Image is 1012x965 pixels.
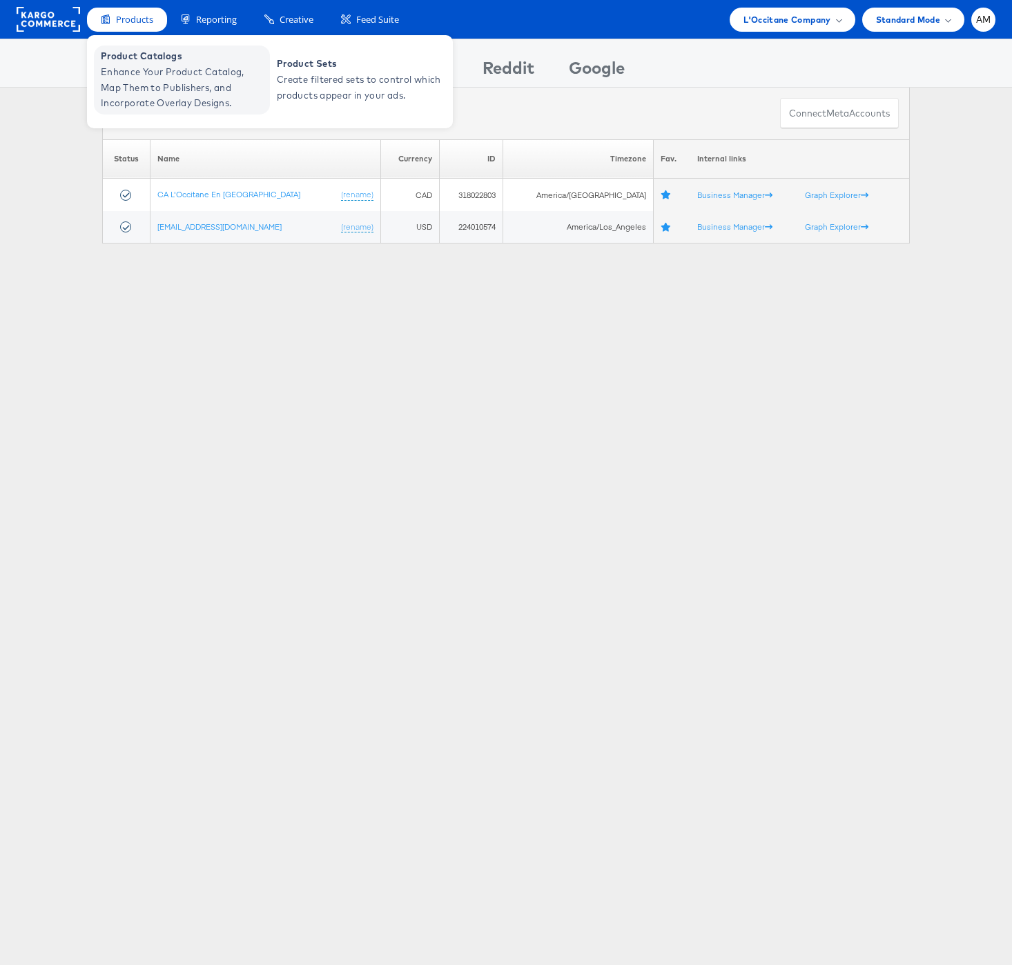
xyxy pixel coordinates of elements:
td: America/[GEOGRAPHIC_DATA] [503,179,654,211]
td: 224010574 [440,211,503,243]
span: Creative [280,13,313,26]
th: Status [103,139,150,179]
th: Currency [381,139,440,179]
a: Business Manager [697,190,772,200]
th: Name [150,139,381,179]
button: ConnectmetaAccounts [780,98,899,129]
td: America/Los_Angeles [503,211,654,243]
a: [EMAIL_ADDRESS][DOMAIN_NAME] [157,221,282,232]
span: L'Occitane Company [743,12,830,27]
th: ID [440,139,503,179]
div: Google [569,56,625,87]
a: Product Catalogs Enhance Your Product Catalog, Map Them to Publishers, and Incorporate Overlay De... [94,46,270,115]
span: AM [976,15,991,24]
span: Reporting [196,13,237,26]
td: USD [381,211,440,243]
td: 318022803 [440,179,503,211]
div: Reddit [483,56,534,87]
span: Products [116,13,153,26]
span: Standard Mode [876,12,940,27]
th: Timezone [503,139,654,179]
span: Feed Suite [356,13,399,26]
span: Product Sets [277,56,442,72]
a: Graph Explorer [805,221,868,232]
span: Product Catalogs [101,48,266,64]
a: Business Manager [697,221,772,232]
a: (rename) [341,221,373,233]
span: Enhance Your Product Catalog, Map Them to Publishers, and Incorporate Overlay Designs. [101,64,266,111]
span: meta [826,107,849,120]
a: CA L'Occitane En [GEOGRAPHIC_DATA] [157,189,300,199]
span: Create filtered sets to control which products appear in your ads. [277,72,442,103]
a: Graph Explorer [805,190,868,200]
a: Product Sets Create filtered sets to control which products appear in your ads. [270,46,446,115]
a: (rename) [341,189,373,201]
td: CAD [381,179,440,211]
